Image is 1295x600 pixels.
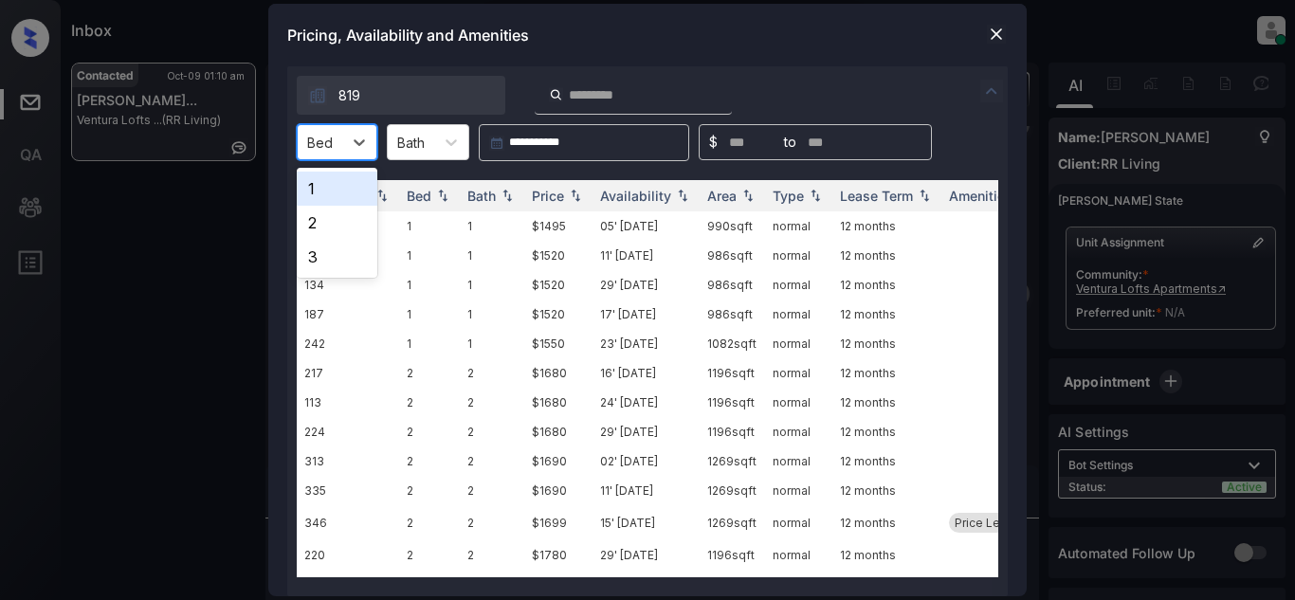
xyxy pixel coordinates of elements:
td: 02' [DATE] [593,446,700,476]
td: normal [765,241,832,270]
td: 23' [DATE] [593,329,700,358]
td: 1 [460,211,524,241]
td: 1269 sqft [700,476,765,505]
td: $1495 [524,211,593,241]
div: Pricing, Availability and Amenities [268,4,1027,66]
td: normal [765,329,832,358]
td: $1780 [524,540,593,570]
span: $ [709,132,718,153]
td: 1196 sqft [700,540,765,570]
img: sorting [373,190,392,203]
td: 2 [460,446,524,476]
td: 12 months [832,505,941,540]
td: 2 [399,358,460,388]
td: 05' [DATE] [593,211,700,241]
div: Amenities [949,188,1012,204]
td: $1780 [524,570,593,599]
td: 1 [399,270,460,300]
td: 239 [297,570,399,599]
td: 2 [399,446,460,476]
td: 1196 sqft [700,417,765,446]
span: 819 [338,85,360,106]
td: 2 [460,417,524,446]
td: 11' [DATE] [593,241,700,270]
td: $1520 [524,270,593,300]
span: Price Leader [955,516,1026,530]
td: 12 months [832,329,941,358]
td: 12 months [832,417,941,446]
td: 1196 sqft [700,358,765,388]
td: $1550 [524,329,593,358]
td: 2 [399,540,460,570]
td: normal [765,300,832,329]
td: $1699 [524,505,593,540]
span: to [784,132,796,153]
td: 1 [460,241,524,270]
img: sorting [673,190,692,203]
td: 2 [399,388,460,417]
td: 1 [460,300,524,329]
td: $1520 [524,241,593,270]
div: 2 [297,206,377,240]
td: 224 [297,417,399,446]
td: 220 [297,540,399,570]
td: 242 [297,329,399,358]
td: $1680 [524,417,593,446]
img: sorting [433,190,452,203]
td: 29' [DATE] [593,417,700,446]
td: 1 [399,211,460,241]
td: normal [765,358,832,388]
td: 2 [460,505,524,540]
td: $1690 [524,476,593,505]
td: 29' [DATE] [593,270,700,300]
td: 12 months [832,270,941,300]
td: 12 months [832,540,941,570]
td: 07' [DATE] [593,570,700,599]
div: Area [707,188,737,204]
td: 986 sqft [700,241,765,270]
td: 1196 sqft [700,388,765,417]
td: 17' [DATE] [593,300,700,329]
div: Lease Term [840,188,913,204]
td: normal [765,446,832,476]
div: 1 [297,172,377,206]
td: $1680 [524,388,593,417]
img: icon-zuma [549,86,563,103]
td: 12 months [832,476,941,505]
td: 1 [460,270,524,300]
td: 24' [DATE] [593,388,700,417]
td: 15' [DATE] [593,505,700,540]
td: 12 months [832,446,941,476]
td: 217 [297,358,399,388]
td: normal [765,505,832,540]
td: 1269 sqft [700,505,765,540]
img: sorting [498,190,517,203]
td: 990 sqft [700,211,765,241]
td: 2 [460,540,524,570]
td: normal [765,417,832,446]
img: sorting [739,190,757,203]
td: 2 [399,417,460,446]
td: 12 months [832,388,941,417]
td: 2 [460,476,524,505]
td: 1 [460,329,524,358]
div: Price [532,188,564,204]
td: normal [765,476,832,505]
img: sorting [806,190,825,203]
img: icon-zuma [308,86,327,105]
img: icon-zuma [980,80,1003,102]
td: 12 months [832,300,941,329]
img: sorting [566,190,585,203]
td: 11' [DATE] [593,476,700,505]
div: Bed [407,188,431,204]
td: 1082 sqft [700,329,765,358]
td: 12 months [832,570,941,599]
td: 1196 sqft [700,570,765,599]
div: Bath [467,188,496,204]
td: 335 [297,476,399,505]
td: normal [765,540,832,570]
td: 986 sqft [700,270,765,300]
td: 313 [297,446,399,476]
td: 2 [460,570,524,599]
td: 1 [399,300,460,329]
